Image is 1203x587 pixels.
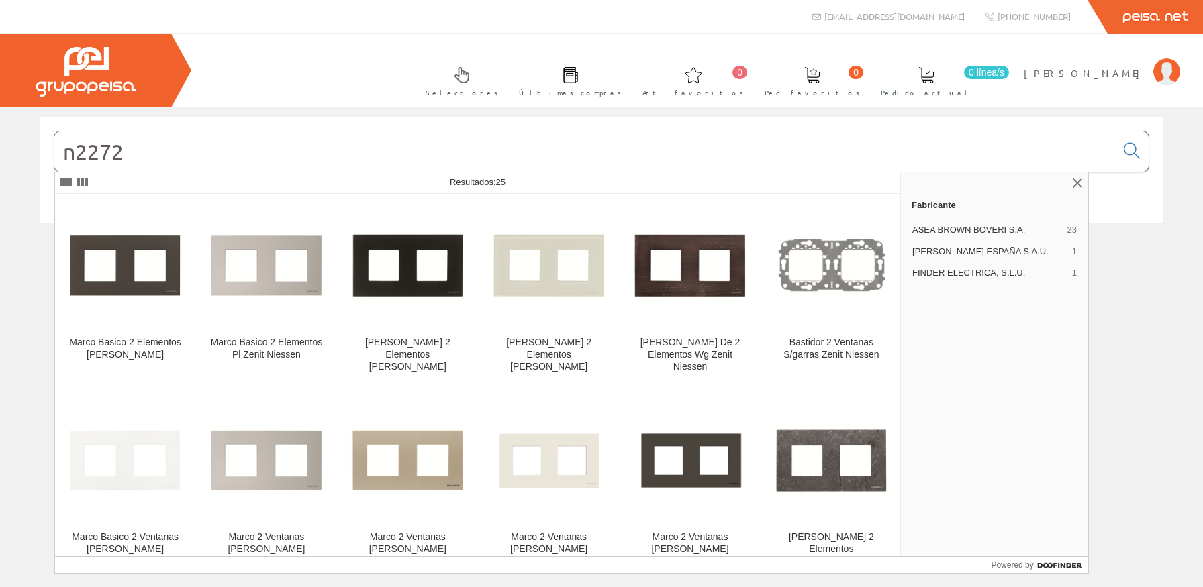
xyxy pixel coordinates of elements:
span: 23 [1067,224,1077,236]
img: Marco Basico 2 Elementos Zenit Niessen [66,206,185,325]
a: Marco Basico 2 Elementos Pl Zenit Niessen Marco Basico 2 Elementos Pl Zenit Niessen [196,195,336,388]
span: [EMAIL_ADDRESS][DOMAIN_NAME] [824,11,965,22]
div: Marco Basico 2 Elementos Pl Zenit Niessen [207,337,326,361]
img: Marco 2 Ventanas Zenit Niessen [630,401,749,520]
div: [PERSON_NAME] De 2 Elementos Wg Zenit Niessen [630,337,749,373]
div: Bastidor 2 Ventanas S/garras Zenit Niessen [772,337,891,361]
span: Últimas compras [519,86,622,99]
img: Grupo Peisa [36,47,136,97]
a: Marco 2 Elementos Zenit Niessen [PERSON_NAME] 2 Elementos [PERSON_NAME] [479,195,619,388]
a: Marco 2 Elementos Zenit Niessen [PERSON_NAME] 2 Elementos [PERSON_NAME] [338,195,478,388]
div: © Grupo Peisa [40,239,1163,251]
div: Marco 2 Ventanas [PERSON_NAME] [630,531,749,555]
span: ASEA BROWN BOVERI S.A. [912,224,1062,236]
a: Marco 2 Ventanas Zenit Niessen Marco 2 Ventanas [PERSON_NAME] [479,389,619,583]
a: Marco Basico 2 Elementos Zenit Niessen Marco Basico 2 Elementos [PERSON_NAME] [55,195,195,388]
span: Powered by [991,559,1033,571]
span: Ped. favoritos [765,86,860,99]
img: Bastidor 2 Ventanas S/garras Zenit Niessen [772,206,891,325]
span: 0 línea/s [964,66,1009,79]
a: Marco De 2 Elementos Wg Zenit Niessen [PERSON_NAME] De 2 Elementos Wg Zenit Niessen [620,195,760,388]
div: Marco 2 Ventanas [PERSON_NAME] [489,531,608,555]
span: FINDER ELECTRICA, S.L.U. [912,267,1067,279]
span: Pedido actual [881,86,972,99]
img: Marco 2 Ventanas Zenit Niessen [348,401,467,520]
span: 0 [732,66,747,79]
img: Marco Basico 2 Ventanas Zenit Niessen [66,401,185,520]
a: Marco 2 Ventanas Zenit Niessen Marco 2 Ventanas [PERSON_NAME] [338,389,478,583]
a: Fabricante [901,194,1088,215]
a: Selectores [412,56,505,105]
div: Marco Basico 2 Elementos [PERSON_NAME] [66,337,185,361]
img: Marco Basico 2 Elementos Pl Zenit Niessen [207,206,326,325]
img: Marco 2 Elementos Zenit Niessen [348,206,467,325]
div: [PERSON_NAME] 2 Elementos [PERSON_NAME] [772,531,891,568]
span: [PERSON_NAME] ESPAÑA S.A.U. [912,246,1067,258]
span: 0 [849,66,863,79]
img: Marco 2 Ventanas Zenit Niessen [489,401,608,520]
a: Últimas compras [506,56,628,105]
a: Bastidor 2 Ventanas S/garras Zenit Niessen Bastidor 2 Ventanas S/garras Zenit Niessen [761,195,902,388]
a: Marco 2 Ventanas Zenit Niessen Marco 2 Ventanas [PERSON_NAME] [196,389,336,583]
span: Selectores [426,86,498,99]
span: [PERSON_NAME] [1024,66,1147,80]
div: [PERSON_NAME] 2 Elementos [PERSON_NAME] [348,337,467,373]
div: [PERSON_NAME] 2 Elementos [PERSON_NAME] [489,337,608,373]
div: Marco 2 Ventanas [PERSON_NAME] [207,531,326,555]
img: Marco De 2 Elementos Zenit Niessen [772,401,891,520]
a: Marco Basico 2 Ventanas Zenit Niessen Marco Basico 2 Ventanas [PERSON_NAME] [55,389,195,583]
div: Marco 2 Ventanas [PERSON_NAME] [348,531,467,555]
a: Powered by [991,557,1088,573]
img: Marco 2 Ventanas Zenit Niessen [207,401,326,520]
img: Marco De 2 Elementos Wg Zenit Niessen [630,206,749,325]
span: 1 [1072,246,1077,258]
a: Marco De 2 Elementos Zenit Niessen [PERSON_NAME] 2 Elementos [PERSON_NAME] [761,389,902,583]
span: [PHONE_NUMBER] [998,11,1071,22]
a: Marco 2 Ventanas Zenit Niessen Marco 2 Ventanas [PERSON_NAME] [620,389,760,583]
img: Marco 2 Elementos Zenit Niessen [489,206,608,325]
span: Art. favoritos [642,86,744,99]
div: Marco Basico 2 Ventanas [PERSON_NAME] [66,531,185,555]
a: [PERSON_NAME] [1024,56,1180,68]
span: 25 [496,177,506,187]
span: 1 [1072,267,1077,279]
span: Resultados: [450,177,506,187]
input: Buscar... [54,131,1116,172]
